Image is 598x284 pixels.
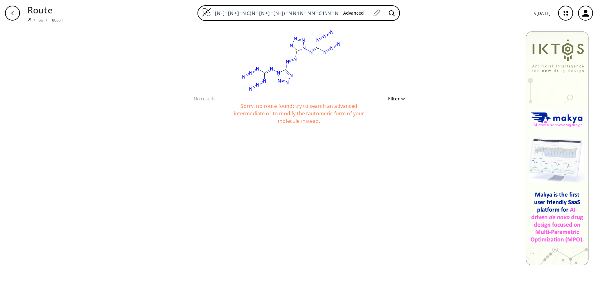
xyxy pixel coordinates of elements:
[534,10,551,17] p: v [DATE]
[46,17,47,23] li: /
[34,17,35,23] li: /
[38,17,43,23] a: Job
[27,3,63,17] p: Route
[230,26,354,95] svg: [N-]=[N+]=NC(N=[N+]=[N-])=NN1N=NN=C1\N=N\C1=NN=NN1N=C(N=[N+]=[N-])N=[N+]=[N-]
[202,7,211,17] img: Logo Spaya
[221,102,377,133] div: Sorry, no route found: try to search an advanced intermediate or to modify the tautomeric form of...
[384,96,404,101] button: Filter
[211,10,338,16] input: Enter SMILES
[50,17,63,23] a: 180661
[27,18,31,22] img: Spaya logo
[194,95,216,102] p: No results
[526,31,589,265] img: Banner
[338,7,369,19] button: Advanced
